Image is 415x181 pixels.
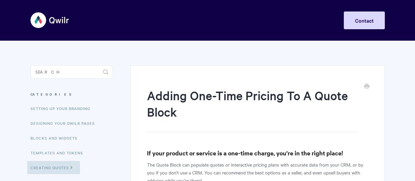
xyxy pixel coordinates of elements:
[27,161,80,174] a: Creating Quotes
[147,148,368,158] h3: If your product or service is a one-time charge, you're in the right place!
[31,88,112,100] h3: Categories
[364,83,369,90] a: Print this Article
[31,102,95,115] a: Setting up your Branding
[31,131,82,145] a: Blocks and Widgets
[147,87,358,132] h1: Adding One-Time Pricing To A Quote Block
[31,8,70,33] img: Qwilr Help Center
[31,65,112,79] input: Search
[31,117,100,130] a: Designing Your Qwilr Pages
[31,146,88,159] a: Templates and Tokens
[344,11,385,29] a: Contact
